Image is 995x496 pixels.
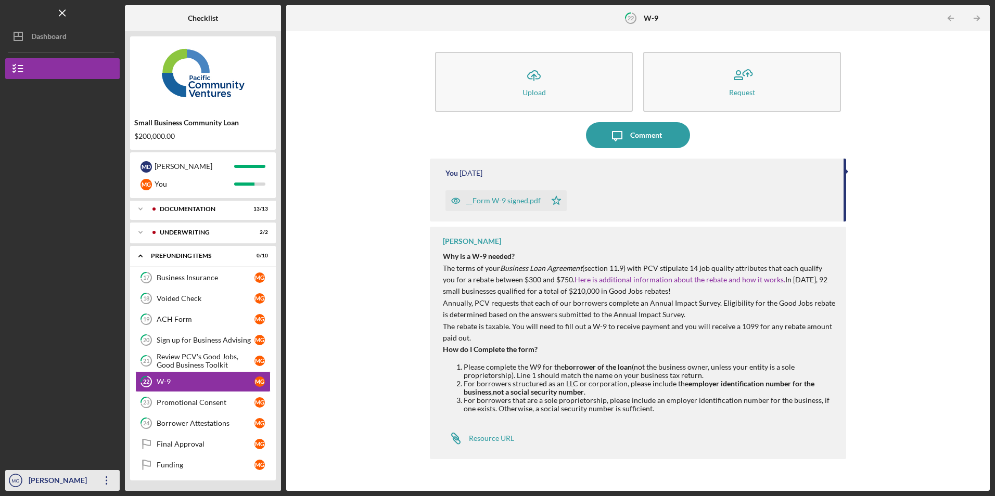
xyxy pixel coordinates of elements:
a: 20Sign up for Business AdvisingMG [135,330,271,350]
p: The rebate is taxable. You will need to fill out a W-9 to receive payment and you will receive a ... [443,321,835,344]
tspan: 17 [143,275,150,281]
div: M G [254,356,265,366]
a: 23Promotional ConsentMG [135,392,271,413]
time: 2025-09-23 17:16 [460,169,482,177]
div: Sign up for Business Advising [157,336,254,344]
div: Review PCV's Good Jobs, Good Business Toolkit [157,353,254,369]
div: 2 / 2 [249,229,268,236]
div: M G [254,293,265,304]
div: M D [141,161,152,173]
div: 13 / 13 [249,206,268,212]
a: Here is additional information about the rebate and how it works. [575,275,785,284]
div: Request [729,88,755,96]
div: Documentation [160,206,242,212]
button: MG[PERSON_NAME] [5,470,120,491]
p: The terms of your (section 11.9) with PCV stipulate 14 job quality attributes that each qualify y... [443,251,835,297]
div: Voided Check [157,294,254,303]
div: Comment [630,122,662,148]
strong: not [493,387,504,396]
div: M G [254,272,265,283]
strong: How do I Complete the form? [443,345,538,354]
div: M G [254,439,265,449]
div: [PERSON_NAME] [155,158,234,175]
a: Final ApprovalMG [135,434,271,454]
div: M G [254,460,265,470]
tspan: 20 [143,337,150,344]
div: Funding [157,461,254,469]
li: Please complete the W9 for the (not the business owner, unless your entity is a sole proprietorsh... [464,363,835,380]
button: Upload [435,52,633,112]
li: For borrowers structured as an LLC or corporation, please include the , . [464,380,835,396]
div: Business Insurance [157,273,254,282]
a: FundingMG [135,454,271,475]
div: 0 / 10 [249,253,268,259]
p: Annually, PCV requests that each of our borrowers complete an Annual Impact Survey. Eligibility f... [443,297,835,321]
div: M G [254,418,265,428]
button: Dashboard [5,26,120,47]
b: Checklist [188,14,218,22]
div: [PERSON_NAME] [443,237,501,245]
tspan: 24 [143,420,150,427]
div: Promotional Consent [157,398,254,407]
strong: Why is a W-9 needed? [443,252,515,260]
div: Prefunding Items [151,253,242,259]
a: Resource URL [443,428,514,449]
div: Final Approval [157,440,254,448]
div: ACH Form [157,315,254,323]
button: Comment [586,122,690,148]
a: 22W-9MG [135,371,271,392]
a: 21Review PCV's Good Jobs, Good Business ToolkitMG [135,350,271,371]
div: Dashboard [31,26,67,49]
tspan: 23 [143,399,149,406]
a: 24Borrower AttestationsMG [135,413,271,434]
div: $200,000.00 [134,132,272,140]
tspan: 22 [628,15,634,21]
img: Product logo [130,42,276,104]
em: Business Loan Agreement [500,264,582,272]
div: [PERSON_NAME] [26,470,94,493]
div: M G [254,397,265,408]
a: 19ACH FormMG [135,309,271,330]
div: Borrower Attestations [157,419,254,427]
div: You [155,175,234,193]
div: Upload [522,88,546,96]
div: Resource URL [469,434,514,442]
button: Request [643,52,841,112]
div: M G [141,179,152,190]
strong: employer identification number for the business [464,379,814,396]
div: Underwriting [160,229,242,236]
tspan: 22 [143,378,149,385]
div: M G [254,314,265,324]
li: For borrowers that are a sole proprietorship, please include an employer identification number fo... [464,396,835,413]
button: __Form W-9 signed.pdf [445,190,567,211]
text: MG [11,478,19,484]
tspan: 19 [143,316,150,323]
strong: a social security number [505,387,584,396]
a: 18Voided CheckMG [135,288,271,309]
div: M G [254,335,265,345]
tspan: 21 [143,358,149,364]
strong: borrower of the loan [565,362,632,371]
a: 17Business InsuranceMG [135,267,271,288]
div: __Form W-9 signed.pdf [466,197,541,205]
div: You [445,169,458,177]
div: W-9 [157,377,254,386]
tspan: 18 [143,295,149,302]
div: Small Business Community Loan [134,119,272,127]
b: W-9 [644,14,658,22]
div: M G [254,376,265,387]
